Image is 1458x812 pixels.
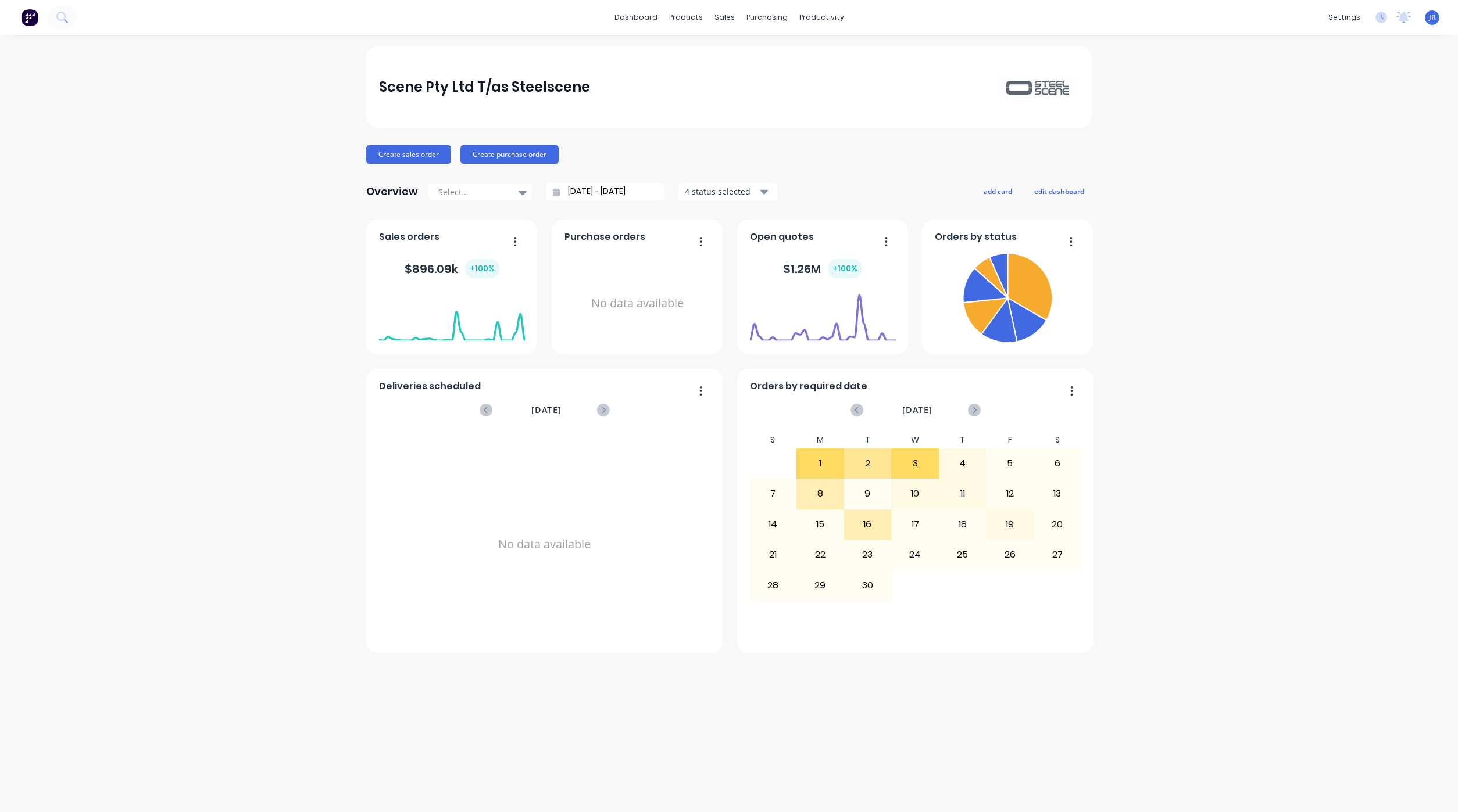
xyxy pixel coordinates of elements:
[987,479,1033,508] div: 12
[844,432,892,448] div: T
[663,9,709,26] div: products
[465,259,499,278] div: + 100 %
[1034,432,1081,448] div: S
[987,449,1033,478] div: 5
[939,510,986,539] div: 18
[1429,12,1436,23] span: JR
[1027,184,1092,199] button: edit dashboard
[892,540,938,569] div: 24
[797,479,844,508] div: 8
[797,449,844,478] div: 1
[828,259,862,278] div: + 100 %
[379,230,439,244] span: Sales orders
[797,570,844,599] div: 29
[1034,540,1081,569] div: 27
[939,479,986,508] div: 11
[796,432,844,448] div: M
[741,9,794,26] div: purchasing
[750,379,867,393] span: Orders by required date
[750,479,796,508] div: 7
[783,259,862,278] div: $ 1.26M
[750,570,796,599] div: 28
[902,404,932,416] span: [DATE]
[709,9,741,26] div: sales
[750,540,796,569] div: 21
[749,432,797,448] div: S
[891,432,939,448] div: W
[1034,449,1081,478] div: 6
[892,479,938,508] div: 10
[845,449,891,478] div: 2
[750,510,796,539] div: 14
[845,570,891,599] div: 30
[1323,9,1366,26] div: settings
[1034,479,1081,508] div: 13
[564,230,645,244] span: Purchase orders
[998,77,1079,97] img: Scene Pty Ltd T/as Steelscene
[21,9,38,26] img: Factory
[460,145,559,164] button: Create purchase order
[939,432,987,448] div: T
[531,404,562,416] span: [DATE]
[678,183,777,200] button: 4 status selected
[405,259,499,278] div: $ 896.09k
[976,184,1020,199] button: add card
[379,76,590,99] div: Scene Pty Ltd T/as Steelscene
[845,479,891,508] div: 9
[797,510,844,539] div: 15
[939,449,986,478] div: 4
[366,180,418,203] div: Overview
[1034,510,1081,539] div: 20
[892,510,938,539] div: 17
[845,510,891,539] div: 16
[794,9,850,26] div: productivity
[685,185,758,197] div: 4 status selected
[935,230,1017,244] span: Orders by status
[366,145,451,164] button: Create sales order
[750,230,814,244] span: Open quotes
[797,540,844,569] div: 22
[379,432,710,657] div: No data available
[939,540,986,569] div: 25
[845,540,891,569] div: 23
[987,540,1033,569] div: 26
[987,510,1033,539] div: 19
[379,379,481,393] span: Deliveries scheduled
[986,432,1034,448] div: F
[564,249,710,358] div: No data available
[609,9,663,26] a: dashboard
[892,449,938,478] div: 3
